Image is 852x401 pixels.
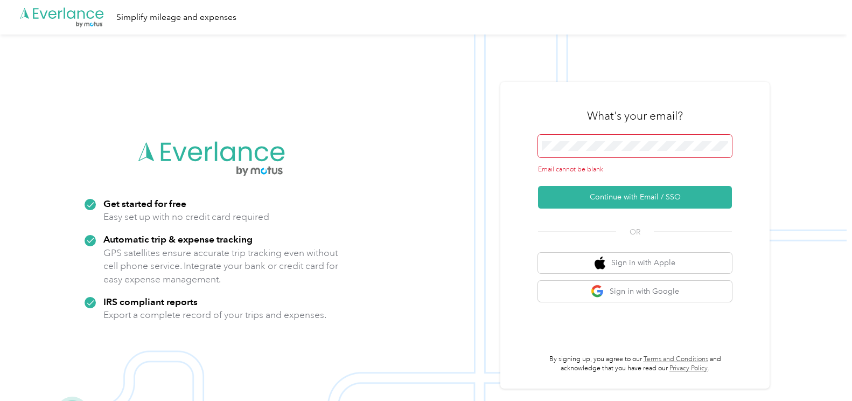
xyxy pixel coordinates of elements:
[538,355,732,374] p: By signing up, you agree to our and acknowledge that you have read our .
[103,233,253,245] strong: Automatic trip & expense tracking
[538,186,732,209] button: Continue with Email / SSO
[103,198,186,209] strong: Get started for free
[103,296,198,307] strong: IRS compliant reports
[595,257,605,270] img: apple logo
[616,226,654,238] span: OR
[538,281,732,302] button: google logoSign in with Google
[538,253,732,274] button: apple logoSign in with Apple
[116,11,236,24] div: Simplify mileage and expenses
[669,364,708,372] a: Privacy Policy
[591,285,604,298] img: google logo
[644,355,708,363] a: Terms and Conditions
[103,246,339,286] p: GPS satellites ensure accurate trip tracking even without cell phone service. Integrate your bank...
[587,108,683,123] h3: What's your email?
[103,210,269,224] p: Easy set up with no credit card required
[103,308,326,322] p: Export a complete record of your trips and expenses.
[538,165,732,175] div: Email cannot be blank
